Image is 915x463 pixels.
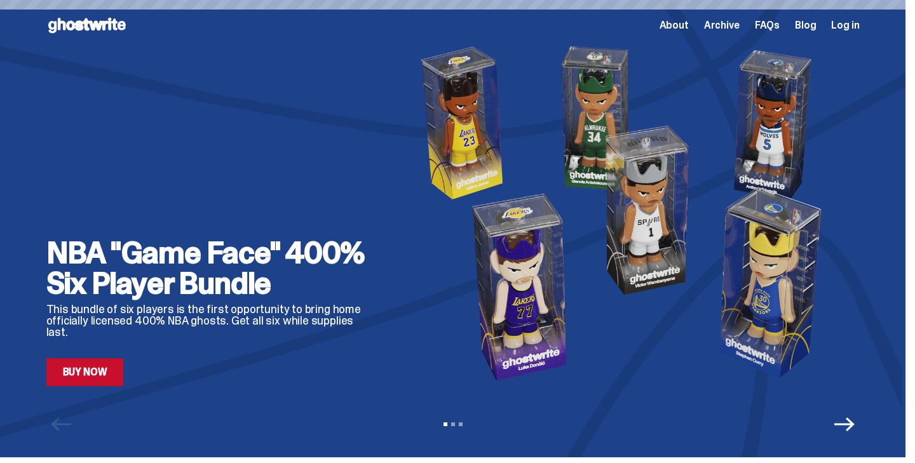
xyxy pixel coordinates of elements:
button: View slide 3 [459,422,463,426]
a: About [660,20,689,30]
a: Log in [831,20,859,30]
button: Next [834,414,855,434]
h2: NBA "Game Face" 400% Six Player Bundle [46,238,377,299]
a: Blog [795,20,816,30]
button: View slide 2 [451,422,455,426]
a: Archive [704,20,740,30]
button: View slide 1 [444,422,447,426]
img: NBA "Game Face" 400% Six Player Bundle [397,39,860,386]
a: FAQs [755,20,780,30]
p: This bundle of six players is the first opportunity to bring home officially licensed 400% NBA gh... [46,304,377,338]
a: Buy Now [46,358,124,386]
